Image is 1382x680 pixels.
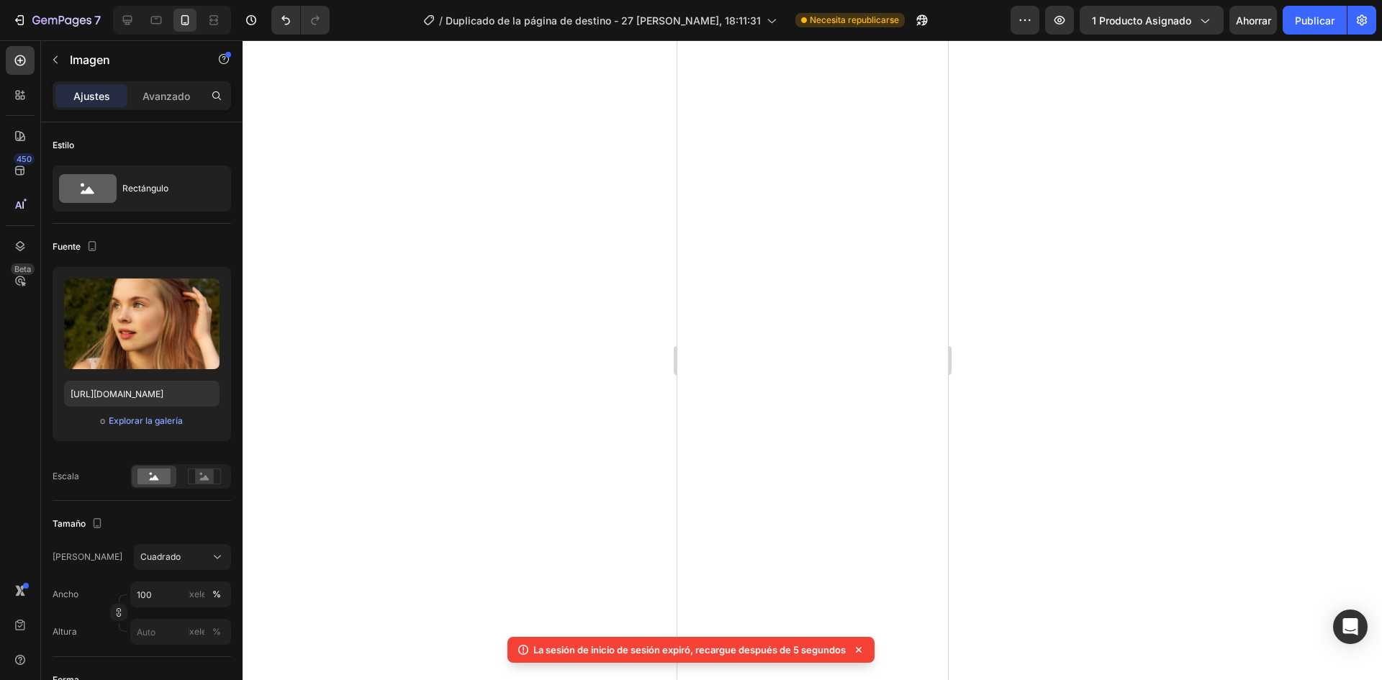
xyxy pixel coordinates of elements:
[53,241,81,252] font: Fuente
[143,90,190,102] font: Avanzado
[134,544,231,570] button: Cuadrado
[130,619,231,645] input: píxeles%
[271,6,330,35] div: Deshacer/Rehacer
[1236,14,1271,27] font: Ahorrar
[212,626,221,637] font: %
[1295,14,1334,27] font: Publicar
[94,13,101,27] font: 7
[122,183,168,194] font: Rectángulo
[73,90,110,102] font: Ajustes
[130,581,231,607] input: píxeles%
[70,53,110,67] font: Imagen
[53,551,122,562] font: [PERSON_NAME]
[64,381,220,407] input: https://ejemplo.com/imagen.jpg
[14,264,31,274] font: Beta
[188,586,205,603] button: %
[182,589,211,599] font: píxeles
[810,14,899,25] font: Necesita republicarse
[53,518,86,529] font: Tamaño
[208,586,225,603] button: píxeles
[208,623,225,640] button: píxeles
[446,14,761,27] font: Duplicado de la página de destino - 27 [PERSON_NAME], 18:11:31
[1283,6,1347,35] button: Publicar
[70,51,192,68] p: Imagen
[17,154,32,164] font: 450
[1080,6,1224,35] button: 1 producto asignado
[53,626,77,637] font: Altura
[188,623,205,640] button: %
[1333,609,1368,644] div: Abrir Intercom Messenger
[6,6,107,35] button: 7
[100,415,105,426] font: o
[108,414,184,428] button: Explorar la galería
[140,551,181,562] font: Cuadrado
[1092,14,1191,27] font: 1 producto asignado
[64,278,220,369] img: imagen de vista previa
[533,644,846,656] font: La sesión de inicio de sesión expiró, recargue después de 5 segundos
[439,14,443,27] font: /
[53,589,78,599] font: Ancho
[677,40,948,680] iframe: Área de diseño
[53,140,74,150] font: Estilo
[53,471,79,481] font: Escala
[1229,6,1277,35] button: Ahorrar
[109,415,183,426] font: Explorar la galería
[182,626,211,637] font: píxeles
[212,589,221,599] font: %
